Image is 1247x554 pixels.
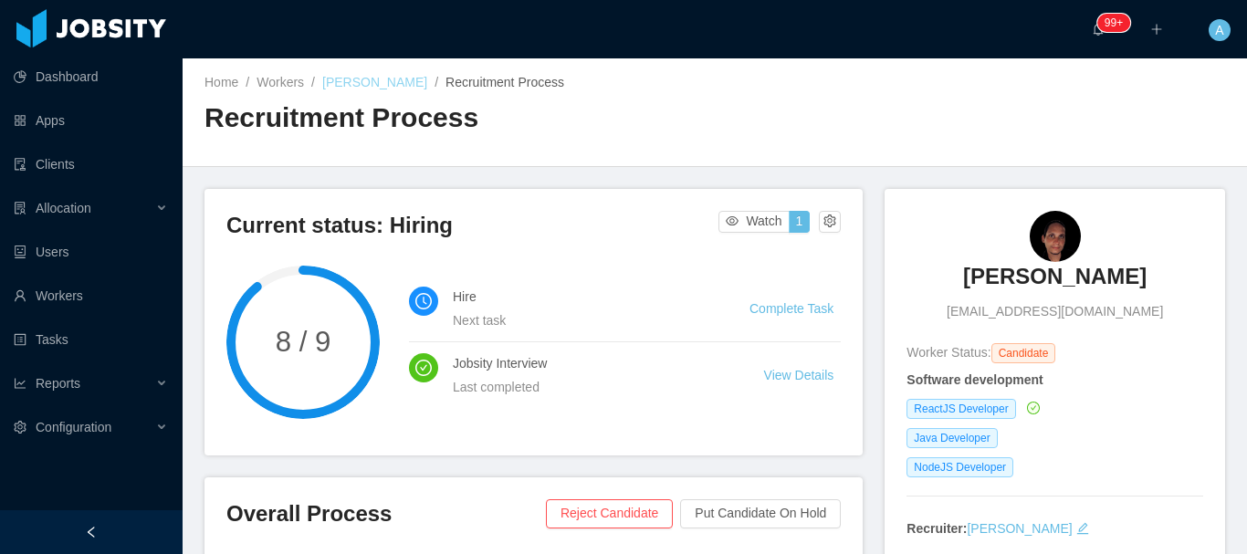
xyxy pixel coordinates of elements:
i: icon: line-chart [14,377,26,390]
span: Allocation [36,201,91,215]
span: [EMAIL_ADDRESS][DOMAIN_NAME] [947,302,1163,321]
a: icon: robotUsers [14,234,168,270]
span: NodeJS Developer [906,457,1013,477]
span: 8 / 9 [226,328,380,356]
a: Complete Task [749,301,833,316]
h4: Hire [453,287,706,307]
span: Java Developer [906,428,997,448]
img: f6523452-1c1f-4ec9-9f90-e907da4a5af5_6667367697a99-90w.png [1030,211,1081,262]
i: icon: setting [14,421,26,434]
h4: Jobsity Interview [453,353,720,373]
span: / [311,75,315,89]
h3: Current status: Hiring [226,211,718,240]
span: Worker Status: [906,345,990,360]
button: icon: setting [819,211,841,233]
span: Recruitment Process [445,75,564,89]
button: icon: eyeWatch [718,211,789,233]
h3: [PERSON_NAME] [963,262,1147,291]
span: Reports [36,376,80,391]
a: View Details [764,368,834,382]
a: [PERSON_NAME] [322,75,427,89]
h3: Overall Process [226,499,546,528]
a: icon: auditClients [14,146,168,183]
span: Configuration [36,420,111,434]
a: icon: pie-chartDashboard [14,58,168,95]
a: icon: profileTasks [14,321,168,358]
a: Home [204,75,238,89]
a: [PERSON_NAME] [963,262,1147,302]
button: Put Candidate On Hold [680,499,841,528]
span: Candidate [991,343,1056,363]
span: / [246,75,249,89]
a: [PERSON_NAME] [967,521,1072,536]
i: icon: edit [1076,522,1089,535]
a: icon: appstoreApps [14,102,168,139]
i: icon: bell [1092,23,1105,36]
i: icon: check-circle [415,360,432,376]
i: icon: clock-circle [415,293,432,309]
i: icon: check-circle [1027,402,1040,414]
a: icon: userWorkers [14,277,168,314]
strong: Software development [906,372,1043,387]
a: Workers [257,75,304,89]
div: Next task [453,310,706,330]
button: 1 [789,211,811,233]
a: icon: check-circle [1023,401,1040,415]
button: Reject Candidate [546,499,673,528]
strong: Recruiter: [906,521,967,536]
sup: 157 [1097,14,1130,32]
span: A [1215,19,1223,41]
span: ReactJS Developer [906,399,1015,419]
i: icon: solution [14,202,26,214]
span: / [435,75,438,89]
h2: Recruitment Process [204,99,715,137]
div: Last completed [453,377,720,397]
i: icon: plus [1150,23,1163,36]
